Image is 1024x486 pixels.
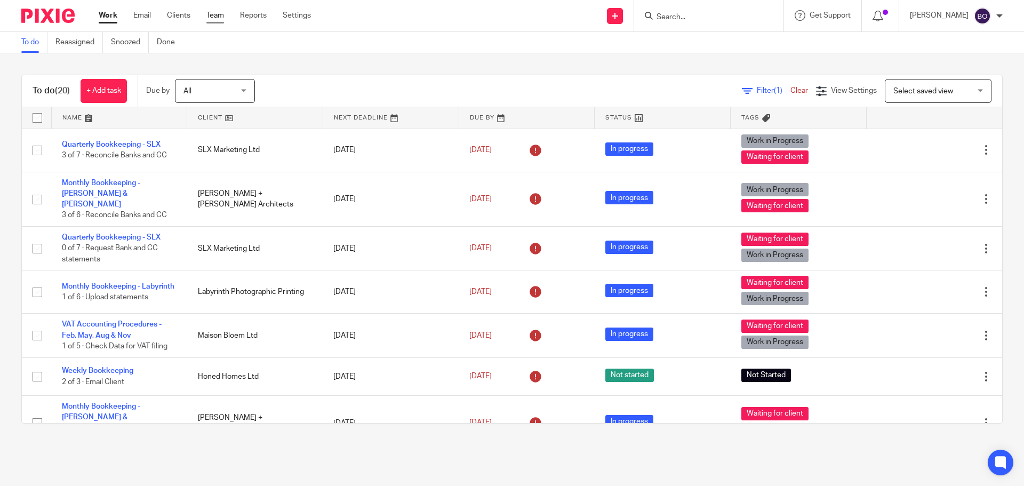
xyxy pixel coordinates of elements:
span: Waiting for client [741,407,809,420]
span: In progress [605,191,653,204]
span: Work in Progress [741,134,809,148]
img: Pixie [21,9,75,23]
td: [PERSON_NAME] + [PERSON_NAME] Architects [187,172,323,227]
span: Work in Progress [741,423,809,436]
a: Snoozed [111,32,149,53]
span: Work in Progress [741,292,809,305]
a: Monthly Bookkeeping - [PERSON_NAME] & [PERSON_NAME] [62,179,140,209]
span: 3 of 6 · Reconcile Banks and CC [62,212,167,219]
td: [DATE] [323,270,459,314]
span: Select saved view [893,87,953,95]
span: [DATE] [469,373,492,380]
span: Tags [741,115,759,121]
a: Monthly Bookkeeping - [PERSON_NAME] & [PERSON_NAME] [62,403,140,432]
a: Team [206,10,224,21]
span: Not started [605,369,654,382]
span: In progress [605,241,653,254]
td: Honed Homes Ltd [187,357,323,395]
td: SLX Marketing Ltd [187,129,323,172]
td: [DATE] [323,396,459,451]
input: Search [655,13,751,22]
td: [DATE] [323,129,459,172]
span: Waiting for client [741,320,809,333]
span: Waiting for client [741,233,809,246]
a: Email [133,10,151,21]
td: [DATE] [323,314,459,357]
span: [DATE] [469,288,492,296]
td: [DATE] [323,227,459,270]
a: Weekly Bookkeeping [62,367,133,375]
td: [PERSON_NAME] + [PERSON_NAME] Architects [187,396,323,451]
span: In progress [605,284,653,297]
a: VAT Accounting Procedures - Feb, May, Aug & Nov [62,321,162,339]
a: Work [99,10,117,21]
a: Reports [240,10,267,21]
span: Waiting for client [741,276,809,289]
a: Done [157,32,183,53]
a: + Add task [81,79,127,103]
span: Filter [757,87,790,94]
a: Clear [790,87,808,94]
span: [DATE] [469,332,492,339]
span: (1) [774,87,782,94]
span: View Settings [831,87,877,94]
h1: To do [33,85,70,97]
span: 1 of 5 · Check Data for VAT filing [62,342,167,350]
span: [DATE] [469,146,492,154]
span: 2 of 3 · Email Client [62,378,124,386]
span: In progress [605,328,653,341]
td: SLX Marketing Ltd [187,227,323,270]
span: In progress [605,142,653,156]
span: Not Started [741,369,791,382]
span: [DATE] [469,245,492,252]
span: Get Support [810,12,851,19]
a: Settings [283,10,311,21]
span: Waiting for client [741,150,809,164]
td: Maison Bloem Ltd [187,314,323,357]
a: Quarterly Bookkeeping - SLX [62,234,161,241]
td: Labyrinth Photographic Printing [187,270,323,314]
span: (20) [55,86,70,95]
span: 3 of 7 · Reconcile Banks and CC [62,152,167,160]
span: In progress [605,415,653,428]
td: [DATE] [323,357,459,395]
a: Quarterly Bookkeeping - SLX [62,141,161,148]
span: 1 of 6 · Upload statements [62,294,148,301]
span: Work in Progress [741,336,809,349]
span: [DATE] [469,419,492,427]
span: Work in Progress [741,249,809,262]
a: Monthly Bookkeeping - Labyrinth [62,283,174,290]
span: Waiting for client [741,199,809,212]
p: [PERSON_NAME] [910,10,969,21]
span: 0 of 7 · Request Bank and CC statements [62,245,158,264]
td: [DATE] [323,172,459,227]
img: svg%3E [974,7,991,25]
a: To do [21,32,47,53]
span: [DATE] [469,195,492,203]
span: Work in Progress [741,183,809,196]
p: Due by [146,85,170,96]
a: Reassigned [55,32,103,53]
a: Clients [167,10,190,21]
span: All [183,87,191,95]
